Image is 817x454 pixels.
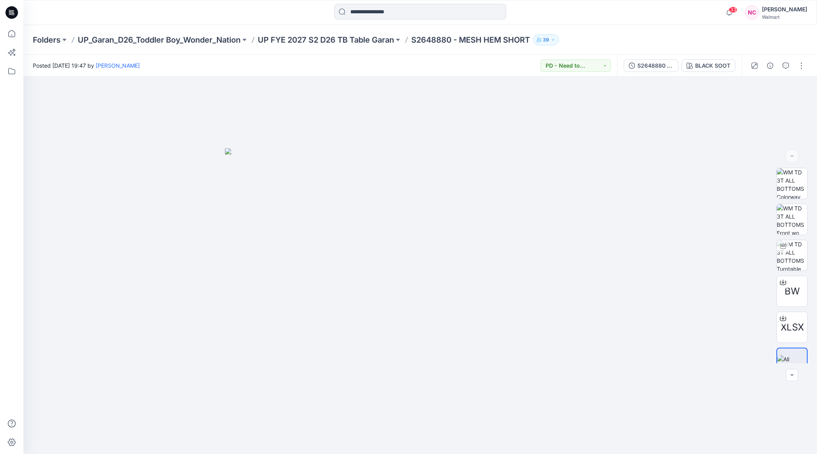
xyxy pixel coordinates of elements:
[33,61,140,70] span: Posted [DATE] 19:47 by
[777,240,807,271] img: WM TD 3T ALL BOTTOMS Turntable with Avatar
[258,34,394,45] a: UP FYE 2027 S2 D26 TB Table Garan
[96,62,140,69] a: [PERSON_NAME]
[777,355,807,371] img: All colorways
[729,7,737,13] span: 33
[681,59,735,72] button: BLACK SOOT
[533,34,559,45] button: 39
[33,34,61,45] a: Folders
[762,14,807,20] div: Walmart
[78,34,241,45] a: UP_Garan_D26_Toddler Boy_Wonder_Nation
[411,34,530,45] p: S2648880 - MESH HEM SHORT
[624,59,678,72] button: S2648880 - MESH HEM SHORT
[785,284,800,298] span: BW
[543,36,549,44] p: 39
[764,59,776,72] button: Details
[762,5,807,14] div: [PERSON_NAME]
[695,61,730,70] div: BLACK SOOT
[745,5,759,20] div: NC
[777,204,807,235] img: WM TD 3T ALL BOTTOMS Front wo Avatar
[637,61,673,70] div: S2648880 - MESH HEM SHORT
[777,168,807,199] img: WM TD 3T ALL BOTTOMS Colorway wo Avatar
[781,320,804,334] span: XLSX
